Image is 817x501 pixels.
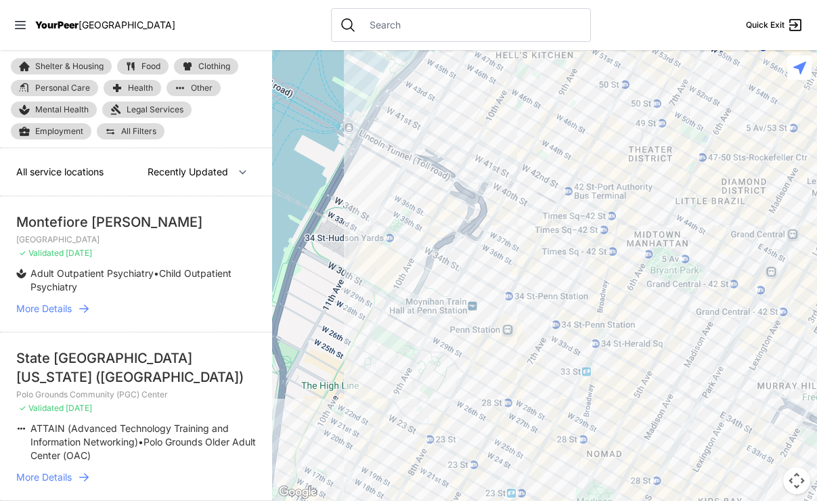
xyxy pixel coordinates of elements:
[16,349,256,387] div: State [GEOGRAPHIC_DATA][US_STATE] ([GEOGRAPHIC_DATA])
[19,403,64,413] span: ✓ Validated
[30,422,229,448] span: ATTAIN (Advanced Technology Training and Information Networking)
[19,248,64,258] span: ✓ Validated
[11,58,112,74] a: Shelter & Housing
[16,389,256,400] p: Polo Grounds Community (PGC) Center
[121,127,156,135] span: All Filters
[16,213,256,232] div: Montefiore [PERSON_NAME]
[16,302,256,315] a: More Details
[35,104,89,115] span: Mental Health
[275,483,320,501] a: Open this area in Google Maps (opens a new window)
[35,19,79,30] span: YourPeer
[746,17,803,33] a: Quick Exit
[35,126,83,137] span: Employment
[16,166,104,177] span: All service locations
[141,62,160,70] span: Food
[16,302,72,315] span: More Details
[11,102,97,118] a: Mental Health
[30,436,256,461] span: Polo Grounds Older Adult Center (OAC)
[97,123,164,139] a: All Filters
[35,62,104,70] span: Shelter & Housing
[128,84,153,92] span: Health
[154,267,159,279] span: •
[127,104,183,115] span: Legal Services
[16,234,256,245] p: [GEOGRAPHIC_DATA]
[16,471,72,484] span: More Details
[102,102,192,118] a: Legal Services
[138,436,143,448] span: •
[11,123,91,139] a: Employment
[174,58,238,74] a: Clothing
[275,483,320,501] img: Google
[117,58,169,74] a: Food
[361,18,582,32] input: Search
[16,471,256,484] a: More Details
[167,80,221,96] a: Other
[746,20,785,30] span: Quick Exit
[30,267,154,279] span: Adult Outpatient Psychiatry
[66,403,92,413] span: [DATE]
[35,84,90,92] span: Personal Care
[11,80,98,96] a: Personal Care
[66,248,92,258] span: [DATE]
[198,62,230,70] span: Clothing
[79,19,175,30] span: [GEOGRAPHIC_DATA]
[104,80,161,96] a: Health
[783,467,810,494] button: Map camera controls
[35,21,175,29] a: YourPeer[GEOGRAPHIC_DATA]
[191,84,213,92] span: Other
